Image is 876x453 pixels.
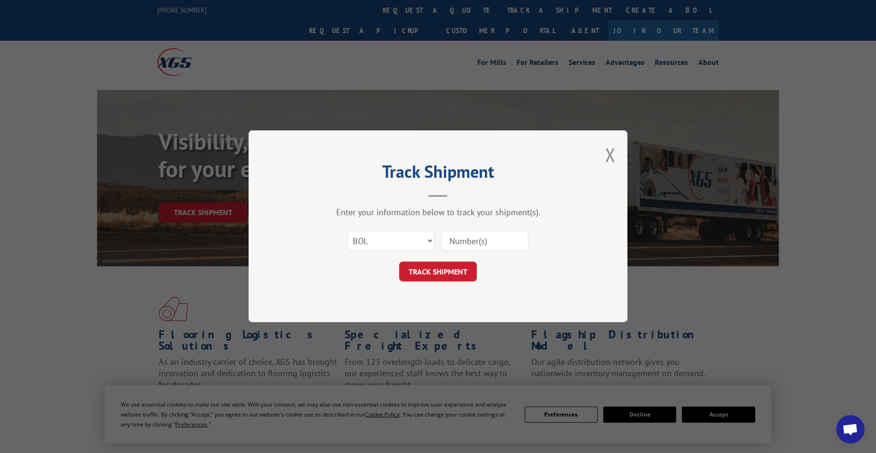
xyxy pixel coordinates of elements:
[836,415,865,444] a: Open chat
[296,165,580,183] h2: Track Shipment
[605,142,616,167] button: Close modal
[399,262,477,282] button: TRACK SHIPMENT
[296,207,580,218] div: Enter your information below to track your shipment(s).
[441,231,528,251] input: Number(s)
